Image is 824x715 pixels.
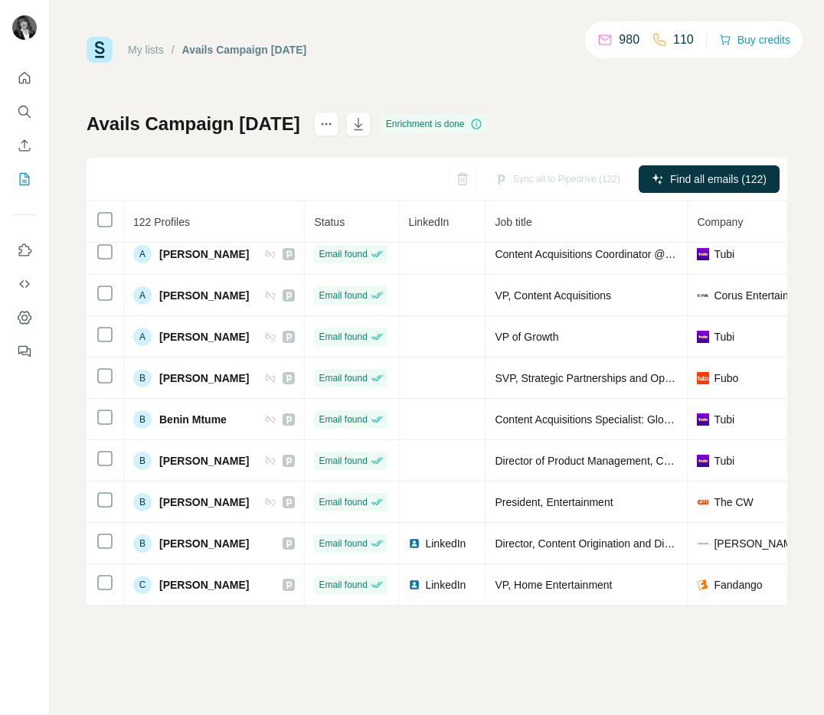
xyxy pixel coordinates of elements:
[172,42,175,57] li: /
[133,216,190,228] span: 122 Profiles
[673,31,694,49] p: 110
[495,331,558,343] span: VP of Growth
[182,42,307,57] div: Avails Campaign [DATE]
[697,537,709,550] img: company-logo
[133,328,152,346] div: A
[697,216,743,228] span: Company
[714,412,734,427] span: Tubi
[381,115,488,133] div: Enrichment is done
[495,372,702,384] span: SVP, Strategic Partnerships and Operations
[697,248,709,260] img: company-logo
[133,452,152,470] div: B
[495,216,531,228] span: Job title
[159,412,227,427] span: Benin Mtume
[12,270,37,298] button: Use Surfe API
[408,579,420,591] img: LinkedIn logo
[319,330,367,344] span: Email found
[697,579,709,591] img: company-logo
[12,304,37,331] button: Dashboard
[159,536,249,551] span: [PERSON_NAME]
[639,165,780,193] button: Find all emails (122)
[128,44,164,56] a: My lists
[159,453,249,469] span: [PERSON_NAME]
[133,410,152,429] div: B
[697,496,709,508] img: company-logo
[495,537,708,550] span: Director, Content Origination and Distribution
[714,577,762,593] span: Fandango
[495,579,612,591] span: VP, Home Entertainment
[697,331,709,343] img: company-logo
[719,29,790,51] button: Buy credits
[697,372,709,384] img: company-logo
[87,37,113,63] img: Surfe Logo
[425,536,466,551] span: LinkedIn
[159,329,249,344] span: [PERSON_NAME]
[133,534,152,553] div: B
[714,371,738,386] span: Fubo
[319,413,367,426] span: Email found
[133,286,152,305] div: A
[714,288,812,303] span: Corus Entertainment
[87,112,300,136] h1: Avails Campaign [DATE]
[319,495,367,509] span: Email found
[714,453,734,469] span: Tubi
[133,576,152,594] div: C
[319,289,367,302] span: Email found
[159,246,249,262] span: [PERSON_NAME]
[714,246,734,262] span: Tubi
[495,248,688,260] span: Content Acquisitions Coordinator @ Tubi
[408,537,420,550] img: LinkedIn logo
[319,537,367,550] span: Email found
[133,369,152,387] div: B
[314,216,345,228] span: Status
[314,112,338,136] button: actions
[697,289,709,302] img: company-logo
[697,455,709,467] img: company-logo
[12,165,37,193] button: My lists
[159,371,249,386] span: [PERSON_NAME]
[159,288,249,303] span: [PERSON_NAME]
[425,577,466,593] span: LinkedIn
[319,454,367,468] span: Email found
[12,98,37,126] button: Search
[159,495,249,510] span: [PERSON_NAME]
[714,495,753,510] span: The CW
[12,237,37,264] button: Use Surfe on LinkedIn
[319,371,367,385] span: Email found
[133,493,152,511] div: B
[670,171,767,187] span: Find all emails (122)
[495,413,742,426] span: Content Acquisitions Specialist: Global TV Providers
[408,216,449,228] span: LinkedIn
[12,338,37,365] button: Feedback
[495,289,611,302] span: VP, Content Acquisitions
[619,31,639,49] p: 980
[159,577,249,593] span: [PERSON_NAME]
[12,15,37,40] img: Avatar
[12,64,37,92] button: Quick start
[697,413,709,426] img: company-logo
[495,496,613,508] span: President, Entertainment
[133,245,152,263] div: A
[319,247,367,261] span: Email found
[12,132,37,159] button: Enrich CSV
[714,329,734,344] span: Tubi
[319,578,367,592] span: Email found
